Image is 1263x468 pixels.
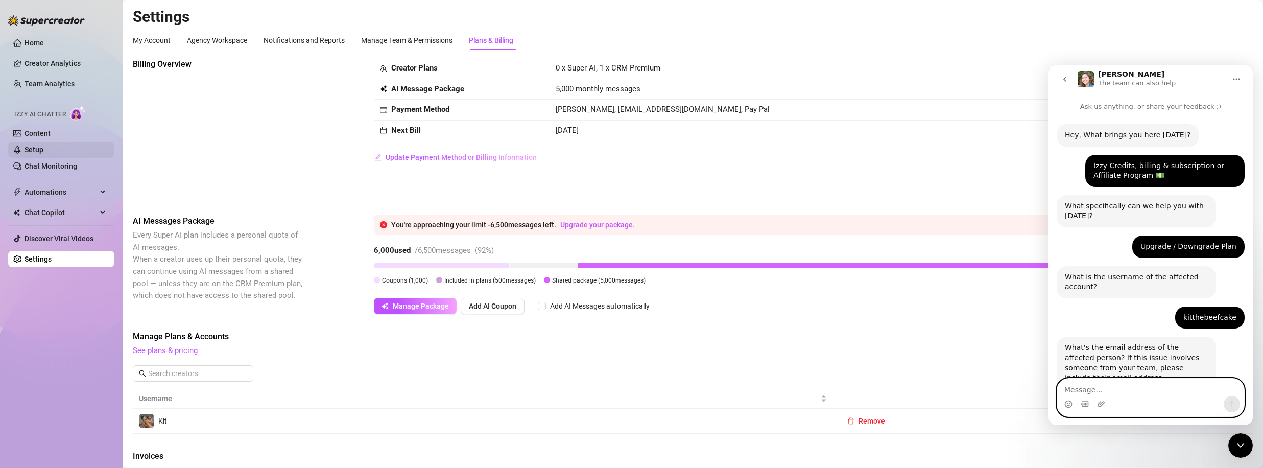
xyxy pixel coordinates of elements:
span: [DATE] [556,126,579,135]
span: Coupons ( 1,000 ) [382,277,428,284]
div: Add AI Messages automatically [550,300,650,312]
span: Shared package ( 5,000 messages) [552,277,646,284]
a: Team Analytics [25,80,75,88]
strong: Creator Plans [391,63,438,73]
span: Invoices [133,450,304,462]
img: logo-BBDzfeDw.svg [8,15,85,26]
span: 0 x Super AI, 1 x CRM Premium [556,63,660,73]
div: Agency Workspace [187,35,247,46]
img: Chat Copilot [13,209,20,216]
span: Kit [158,417,167,425]
span: Username [139,393,819,404]
img: AI Chatter [70,106,86,121]
th: Username [133,389,833,409]
button: Manage Package [374,298,457,314]
div: Notifications and Reports [264,35,345,46]
span: Izzy AI Chatter [14,110,66,120]
span: Update Payment Method or Billing Information [386,153,537,161]
button: Add AI Coupon [461,298,525,314]
span: search [139,370,146,377]
span: 5,000 monthly messages [556,83,640,96]
strong: AI Message Package [391,84,464,93]
a: Upgrade your package. [560,221,635,229]
span: calendar [380,127,387,134]
strong: Next Bill [391,126,421,135]
button: Remove [839,413,893,429]
span: / 6,500 messages [415,246,471,255]
div: Manage Team & Permissions [361,35,452,46]
a: Settings [25,255,52,263]
a: Creator Analytics [25,55,106,72]
span: Remove [859,417,885,425]
button: Update Payment Method or Billing Information [374,149,537,166]
strong: Payment Method [391,105,449,114]
span: credit-card [380,106,387,113]
span: Billing Overview [133,58,304,71]
span: team [380,65,387,72]
span: thunderbolt [13,188,21,196]
a: See plans & pricing [133,346,198,355]
div: You're approaching your limit - 6,500 messages left. [391,219,1247,230]
a: Chat Monitoring [25,162,77,170]
span: Manage Plans & Accounts [133,331,1115,343]
a: Content [25,129,51,137]
iframe: Intercom live chat [1048,65,1253,425]
div: Plans & Billing [469,35,513,46]
span: Every Super AI plan includes a personal quota of AI messages. When a creator uses up their person... [133,230,302,300]
span: Chat Copilot [25,204,97,221]
a: Setup [25,146,43,154]
span: ( 92 %) [475,246,494,255]
a: Home [25,39,44,47]
input: Search creators [148,368,239,379]
span: edit [374,154,382,161]
span: close-circle [380,221,387,228]
img: Kit [139,414,154,428]
span: AI Messages Package [133,215,304,227]
span: Included in plans ( 500 messages) [444,277,536,284]
iframe: Intercom live chat [1228,433,1253,458]
span: Manage Package [393,302,449,310]
strong: 6,000 used [374,246,411,255]
span: delete [847,417,854,425]
div: My Account [133,35,171,46]
a: Discover Viral Videos [25,235,93,243]
span: Add AI Coupon [469,302,516,310]
h2: Settings [133,7,1253,27]
span: Automations [25,184,97,200]
span: [PERSON_NAME], [EMAIL_ADDRESS][DOMAIN_NAME], Pay Pal [556,105,770,114]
